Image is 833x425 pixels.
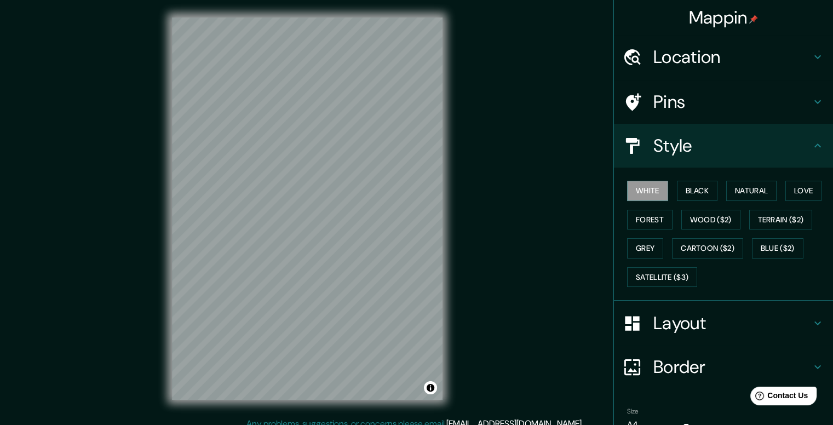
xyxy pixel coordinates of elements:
[627,181,668,201] button: White
[653,135,811,157] h4: Style
[749,210,813,230] button: Terrain ($2)
[653,91,811,113] h4: Pins
[614,345,833,389] div: Border
[424,381,437,394] button: Toggle attribution
[726,181,777,201] button: Natural
[627,407,639,416] label: Size
[653,46,811,68] h4: Location
[681,210,740,230] button: Wood ($2)
[614,124,833,168] div: Style
[689,7,759,28] h4: Mappin
[627,238,663,259] button: Grey
[614,35,833,79] div: Location
[672,238,743,259] button: Cartoon ($2)
[614,301,833,345] div: Layout
[627,267,697,288] button: Satellite ($3)
[653,356,811,378] h4: Border
[785,181,821,201] button: Love
[627,210,673,230] button: Forest
[752,238,803,259] button: Blue ($2)
[736,382,821,413] iframe: Help widget launcher
[614,80,833,124] div: Pins
[677,181,718,201] button: Black
[653,312,811,334] h4: Layout
[749,15,758,24] img: pin-icon.png
[172,18,443,400] canvas: Map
